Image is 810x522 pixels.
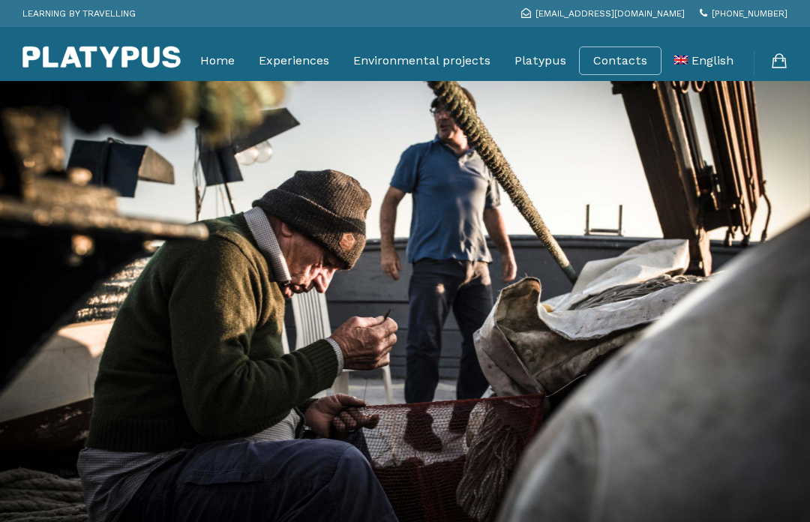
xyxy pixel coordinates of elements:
[535,8,685,19] span: [EMAIL_ADDRESS][DOMAIN_NAME]
[700,8,787,19] a: [PHONE_NUMBER]
[691,53,733,67] span: English
[22,4,136,23] p: LEARNING BY TRAVELLING
[712,8,787,19] span: [PHONE_NUMBER]
[521,8,685,19] a: [EMAIL_ADDRESS][DOMAIN_NAME]
[593,53,647,68] a: Contacts
[259,42,329,79] a: Experiences
[22,46,181,68] img: Platypus
[200,42,235,79] a: Home
[514,42,566,79] a: Platypus
[674,42,733,79] a: English
[353,42,490,79] a: Environmental projects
